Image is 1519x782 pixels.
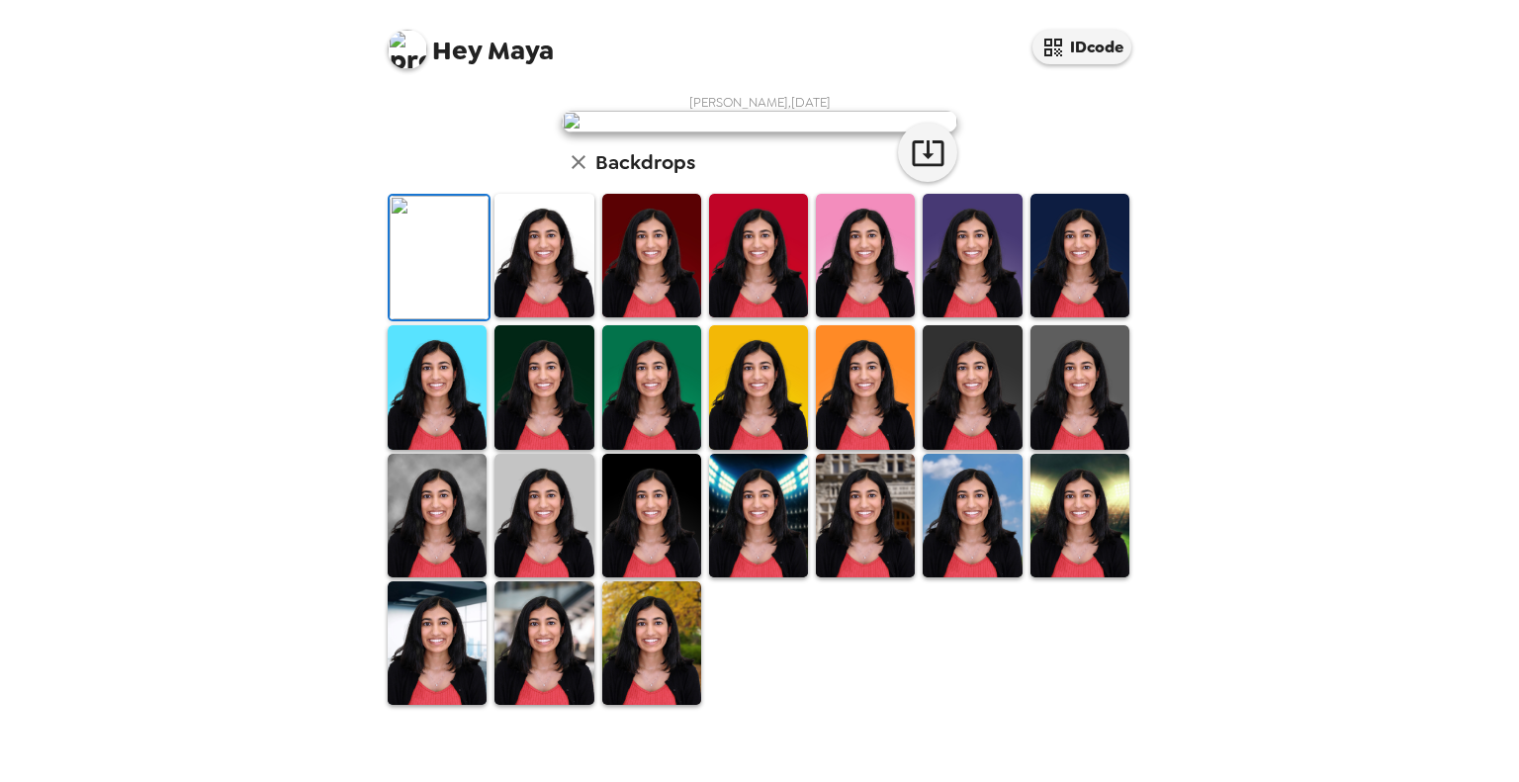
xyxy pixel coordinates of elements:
[595,146,695,178] h6: Backdrops
[1032,30,1131,64] button: IDcode
[689,94,831,111] span: [PERSON_NAME] , [DATE]
[562,111,957,132] img: user
[388,20,554,64] span: Maya
[432,33,482,68] span: Hey
[390,196,489,319] img: Original
[388,30,427,69] img: profile pic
